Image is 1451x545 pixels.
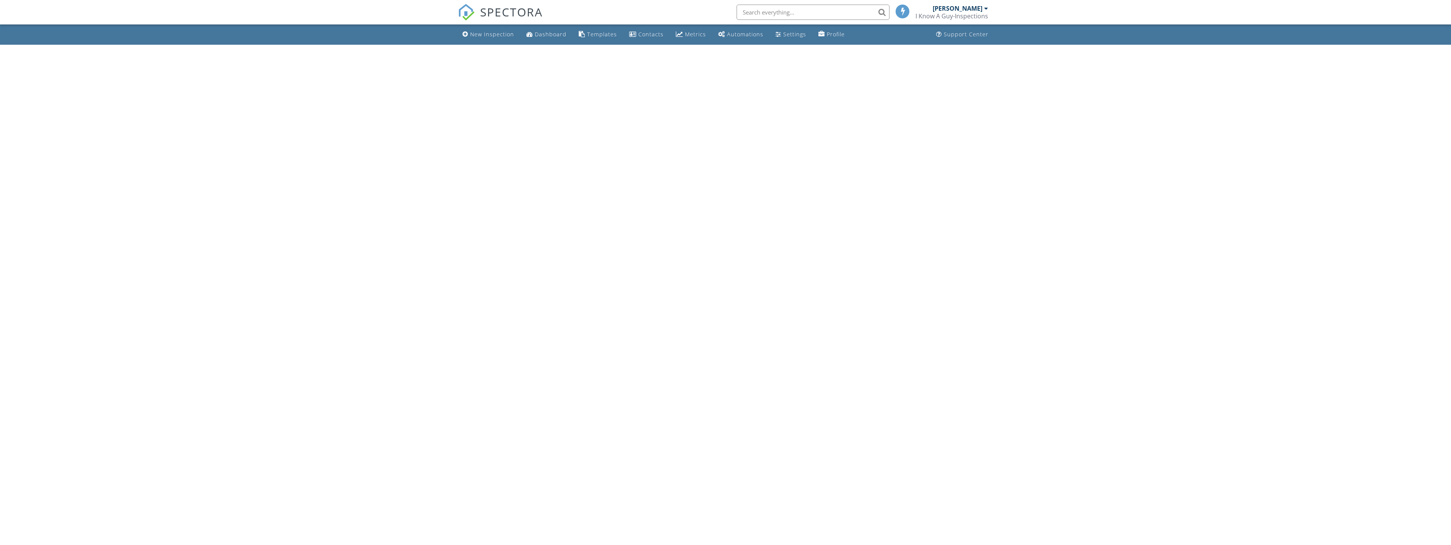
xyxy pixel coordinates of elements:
a: Settings [773,28,809,42]
a: Support Center [933,28,992,42]
a: Dashboard [523,28,570,42]
div: I Know A Guy-Inspections [915,12,988,20]
input: Search everything... [737,5,889,20]
div: Templates [587,31,617,38]
a: SPECTORA [458,10,543,26]
a: Automations (Basic) [715,28,766,42]
a: Templates [576,28,620,42]
div: Metrics [685,31,706,38]
div: Support Center [944,31,988,38]
div: New Inspection [470,31,514,38]
div: [PERSON_NAME] [933,5,982,12]
a: New Inspection [459,28,517,42]
div: Settings [783,31,806,38]
div: Dashboard [535,31,566,38]
a: Contacts [626,28,667,42]
a: Company Profile [815,28,848,42]
div: Automations [727,31,763,38]
div: Contacts [638,31,664,38]
div: Profile [827,31,845,38]
img: The Best Home Inspection Software - Spectora [458,4,475,21]
a: Metrics [673,28,709,42]
span: SPECTORA [480,4,543,20]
